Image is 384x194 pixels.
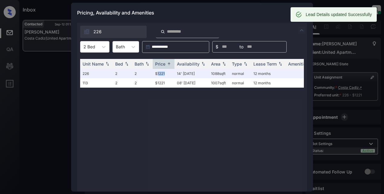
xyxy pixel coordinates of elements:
div: Lead Details updated Successfully [306,9,372,20]
div: Bath [135,61,144,66]
div: Bed [115,61,123,66]
img: icon-zuma [84,29,90,35]
td: 113 [80,78,113,88]
div: Price [155,61,165,66]
td: normal [229,78,251,88]
img: sorting [242,62,249,66]
td: 1007 sqft [209,78,229,88]
td: 2 [132,78,153,88]
td: $1221 [153,78,174,88]
img: sorting [104,62,110,66]
img: sorting [166,62,172,66]
td: 12 months [251,69,286,78]
div: Lease Term [253,61,277,66]
div: Availability [177,61,200,66]
span: to [239,44,243,50]
td: normal [229,69,251,78]
td: 2 [113,78,132,88]
img: icon-zuma [161,29,165,34]
td: 2 [132,69,153,78]
td: 1088 sqft [209,69,229,78]
td: 226 [80,69,113,78]
img: sorting [221,62,227,66]
div: Pricing, Availability and Amenities [71,3,313,23]
td: 08' [DATE] [174,78,209,88]
span: $ [216,44,218,50]
img: sorting [124,62,130,66]
img: sorting [144,62,150,66]
div: Area [211,61,220,66]
img: sorting [200,62,206,66]
span: 226 [93,28,102,35]
td: 2 [113,69,132,78]
div: Unit Name [83,61,104,66]
div: Amenities [288,61,308,66]
td: $1221 [153,69,174,78]
img: sorting [277,62,283,66]
td: 12 months [251,78,286,88]
td: 14' [DATE] [174,69,209,78]
img: icon-zuma [298,27,305,34]
div: Type [232,61,242,66]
